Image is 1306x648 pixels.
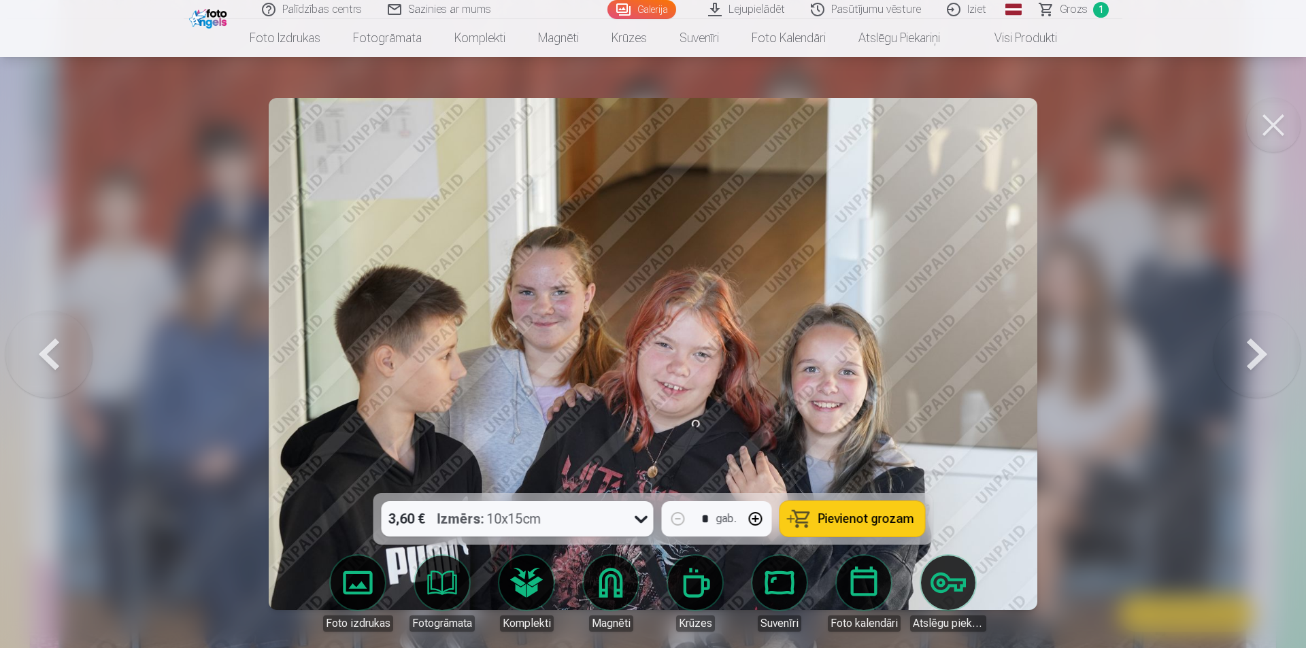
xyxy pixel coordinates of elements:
span: Pievienot grozam [818,513,914,525]
a: Magnēti [573,556,649,632]
div: Komplekti [500,615,554,632]
a: Krūzes [657,556,733,632]
a: Foto izdrukas [233,19,337,57]
a: Atslēgu piekariņi [842,19,956,57]
a: Krūzes [595,19,663,57]
a: Foto kalendāri [735,19,842,57]
div: Atslēgu piekariņi [910,615,986,632]
span: 1 [1093,2,1109,18]
strong: Izmērs : [437,509,484,528]
a: Komplekti [488,556,565,632]
div: gab. [716,511,737,527]
div: Foto izdrukas [323,615,393,632]
a: Suvenīri [741,556,818,632]
a: Foto kalendāri [826,556,902,632]
a: Magnēti [522,19,595,57]
a: Visi produkti [956,19,1073,57]
button: Pievienot grozam [780,501,925,536]
div: Magnēti [589,615,633,632]
div: 3,60 € [382,501,432,536]
a: Suvenīri [663,19,735,57]
img: /fa1 [189,5,231,29]
a: Foto izdrukas [320,556,396,632]
span: Grozs [1060,1,1088,18]
div: Suvenīri [758,615,801,632]
div: 10x15cm [437,501,541,536]
a: Atslēgu piekariņi [910,556,986,632]
a: Komplekti [438,19,522,57]
div: Fotogrāmata [409,615,475,632]
a: Fotogrāmata [404,556,480,632]
div: Foto kalendāri [828,615,901,632]
a: Fotogrāmata [337,19,438,57]
div: Krūzes [676,615,715,632]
